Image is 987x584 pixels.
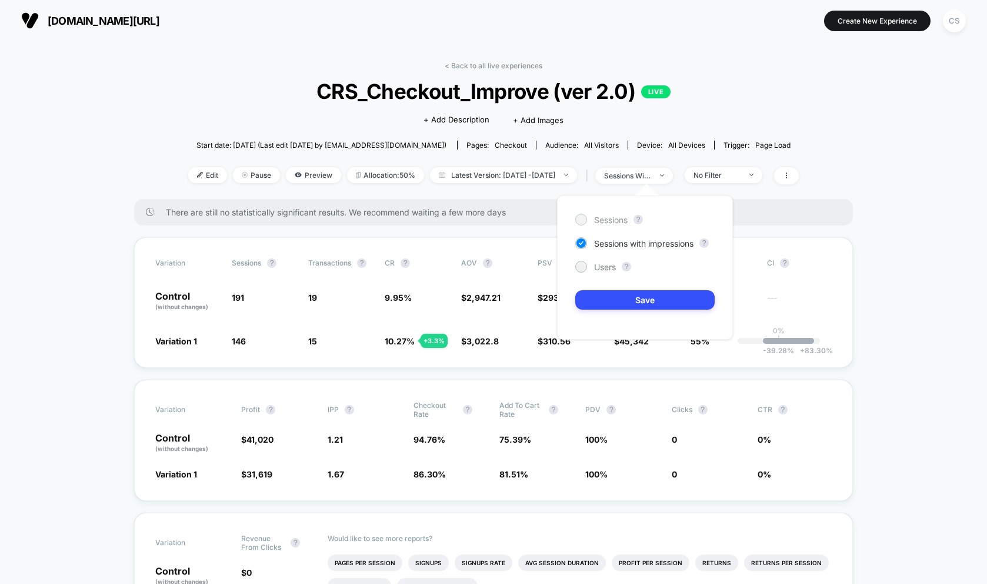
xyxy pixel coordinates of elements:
[219,79,768,104] span: CRS_Checkout_Improve (ver 2.0)
[421,334,448,348] div: + 3.3 %
[545,141,619,150] div: Audience:
[773,326,785,335] p: 0%
[241,469,272,479] span: $
[345,405,354,414] button: ?
[414,401,457,419] span: Checkout Rate
[744,555,829,571] li: Returns Per Session
[538,336,571,346] span: $
[763,346,794,355] span: -39.28 %
[939,9,969,33] button: CS
[463,405,472,414] button: ?
[549,405,558,414] button: ?
[424,114,489,126] span: + Add Description
[943,9,966,32] div: CS
[286,167,341,183] span: Preview
[641,85,671,98] p: LIVE
[585,469,608,479] span: 100 %
[21,12,39,29] img: Visually logo
[166,207,829,217] span: There are still no statistically significant results. We recommend waiting a few more days
[606,405,616,414] button: ?
[758,469,771,479] span: 0 %
[538,293,570,303] span: $
[466,293,501,303] span: 2,947.21
[308,336,317,346] span: 15
[155,401,220,419] span: Variation
[824,11,931,31] button: Create New Experience
[291,538,300,547] button: ?
[672,434,677,444] span: 0
[594,215,628,225] span: Sessions
[698,405,708,414] button: ?
[328,469,344,479] span: 1.67
[241,534,285,552] span: Revenue From Clicks
[196,141,446,150] span: Start date: [DATE] (Last edit [DATE] by [EMAIL_ADDRESS][DOMAIN_NAME])
[197,172,203,178] img: edit
[48,15,159,27] span: [DOMAIN_NAME][URL]
[308,293,317,303] span: 19
[499,434,531,444] span: 75.39 %
[758,434,771,444] span: 0 %
[672,469,677,479] span: 0
[439,172,445,178] img: calendar
[466,141,527,150] div: Pages:
[628,141,714,150] span: Device:
[622,262,631,271] button: ?
[155,291,220,311] p: Control
[633,215,643,224] button: ?
[356,172,361,178] img: rebalance
[778,335,780,344] p: |
[483,258,492,268] button: ?
[328,534,832,543] p: Would like to see more reports?
[18,11,163,30] button: [DOMAIN_NAME][URL]
[232,336,246,346] span: 146
[401,258,410,268] button: ?
[430,167,577,183] span: Latest Version: [DATE] - [DATE]
[385,293,412,303] span: 9.95 %
[543,336,571,346] span: 310.56
[246,469,272,479] span: 31,619
[328,405,339,414] span: IPP
[780,258,789,268] button: ?
[538,258,552,267] span: PSV
[695,555,738,571] li: Returns
[604,171,651,180] div: sessions with impression
[564,174,568,176] img: end
[347,167,424,183] span: Allocation: 50%
[155,469,197,479] span: Variation 1
[155,445,208,452] span: (without changes)
[461,258,477,267] span: AOV
[585,405,601,414] span: PDV
[408,555,449,571] li: Signups
[455,555,512,571] li: Signups Rate
[242,172,248,178] img: end
[461,336,499,346] span: $
[594,262,616,272] span: Users
[767,294,832,311] span: ---
[660,174,664,177] img: end
[385,258,395,267] span: CR
[414,434,445,444] span: 94.76 %
[668,141,705,150] span: all devices
[749,174,753,176] img: end
[246,568,252,578] span: 0
[543,293,570,303] span: 293.18
[723,141,791,150] div: Trigger:
[495,141,527,150] span: checkout
[328,555,402,571] li: Pages Per Session
[499,469,528,479] span: 81.51 %
[414,469,446,479] span: 86.30 %
[594,238,693,248] span: Sessions with impressions
[758,405,772,414] span: CTR
[155,303,208,310] span: (without changes)
[518,555,606,571] li: Avg Session Duration
[308,258,351,267] span: Transactions
[755,141,791,150] span: Page Load
[584,141,619,150] span: All Visitors
[800,346,805,355] span: +
[794,346,833,355] span: 83.30 %
[233,167,280,183] span: Pause
[357,258,366,268] button: ?
[232,258,261,267] span: Sessions
[188,167,227,183] span: Edit
[328,434,343,444] span: 1.21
